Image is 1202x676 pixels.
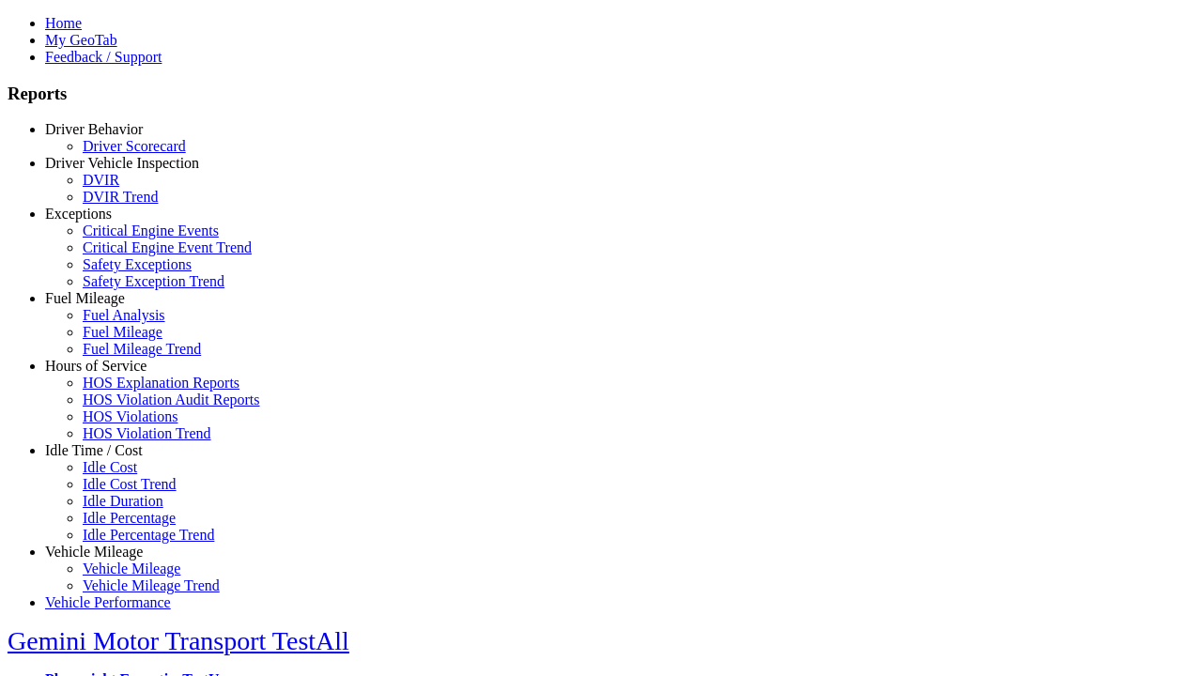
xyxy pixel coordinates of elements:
[45,290,125,306] a: Fuel Mileage
[45,544,143,560] a: Vehicle Mileage
[83,577,220,593] a: Vehicle Mileage Trend
[83,459,137,475] a: Idle Cost
[83,239,252,255] a: Critical Engine Event Trend
[45,121,143,137] a: Driver Behavior
[45,49,162,65] a: Feedback / Support
[45,15,82,31] a: Home
[45,206,112,222] a: Exceptions
[83,341,201,357] a: Fuel Mileage Trend
[83,425,211,441] a: HOS Violation Trend
[83,256,192,272] a: Safety Exceptions
[83,324,162,340] a: Fuel Mileage
[83,375,239,391] a: HOS Explanation Reports
[83,510,176,526] a: Idle Percentage
[45,594,171,610] a: Vehicle Performance
[83,527,214,543] a: Idle Percentage Trend
[83,138,186,154] a: Driver Scorecard
[45,442,143,458] a: Idle Time / Cost
[83,307,165,323] a: Fuel Analysis
[83,189,158,205] a: DVIR Trend
[83,476,177,492] a: Idle Cost Trend
[83,493,163,509] a: Idle Duration
[8,84,1194,104] h3: Reports
[45,155,199,171] a: Driver Vehicle Inspection
[83,392,260,407] a: HOS Violation Audit Reports
[83,273,224,289] a: Safety Exception Trend
[45,32,117,48] a: My GeoTab
[83,561,180,576] a: Vehicle Mileage
[83,223,219,238] a: Critical Engine Events
[8,626,349,655] a: Gemini Motor Transport TestAll
[45,358,146,374] a: Hours of Service
[83,408,177,424] a: HOS Violations
[83,172,119,188] a: DVIR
